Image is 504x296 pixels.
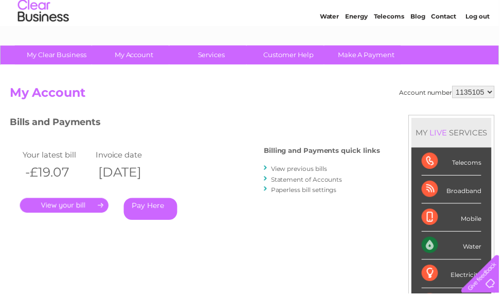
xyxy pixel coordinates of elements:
div: Water [426,234,486,262]
a: Customer Help [249,46,334,65]
a: Blog [415,44,429,51]
a: Water [323,44,343,51]
div: Electricity [426,262,486,290]
th: -£19.07 [20,163,94,184]
a: . [20,200,110,215]
td: Your latest bill [20,149,94,163]
a: Log out [470,44,494,51]
div: Clear Business is a trading name of Verastar Limited (registered in [GEOGRAPHIC_DATA] No. 3667643... [10,6,496,50]
a: View previous bills [274,166,330,174]
div: Broadband [426,177,486,205]
div: Account number [403,86,499,99]
a: Paperless bill settings [274,187,340,195]
div: Telecoms [426,149,486,177]
a: Services [171,46,256,65]
a: My Clear Business [15,46,100,65]
a: Contact [436,44,461,51]
th: [DATE] [94,163,168,184]
div: LIVE [432,129,454,138]
a: Telecoms [377,44,408,51]
a: Energy [349,44,371,51]
h4: Billing and Payments quick links [266,148,384,156]
img: logo.png [17,27,70,58]
h3: Bills and Payments [10,116,384,134]
a: 0333 014 3131 [310,5,381,18]
div: Mobile [426,205,486,234]
a: My Account [93,46,178,65]
a: Statement of Accounts [274,177,346,185]
h2: My Account [10,86,499,106]
div: MY SERVICES [416,119,496,148]
a: Make A Payment [328,46,412,65]
td: Invoice date [94,149,168,163]
a: Pay Here [125,200,179,222]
